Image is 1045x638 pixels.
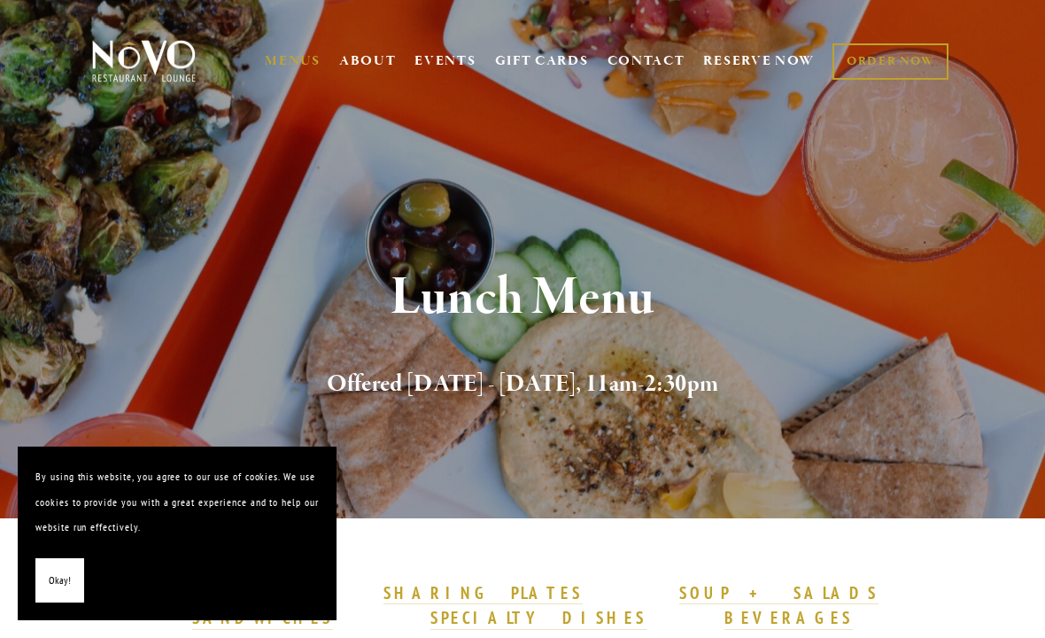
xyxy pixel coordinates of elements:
[430,607,646,628] strong: SPECIALTY DISHES
[339,52,397,70] a: ABOUT
[430,607,646,630] a: SPECIALTY DISHES
[89,39,199,83] img: Novo Restaurant &amp; Lounge
[703,44,815,78] a: RESERVE NOW
[724,607,854,628] strong: BEVERAGES
[115,269,931,327] h1: Lunch Menu
[495,44,589,78] a: GIFT CARDS
[679,582,878,603] strong: SOUP + SALADS
[265,52,321,70] a: MENUS
[49,568,71,594] span: Okay!
[724,607,854,630] a: BEVERAGES
[115,366,931,403] h2: Offered [DATE] - [DATE], 11am-2:30pm
[35,464,319,541] p: By using this website, you agree to our use of cookies. We use cookies to provide you with a grea...
[832,43,948,80] a: ORDER NOW
[414,52,476,70] a: EVENTS
[679,582,878,605] a: SOUP + SALADS
[383,582,582,603] strong: SHARING PLATES
[18,447,337,620] section: Cookie banner
[608,44,685,78] a: CONTACT
[383,582,582,605] a: SHARING PLATES
[35,558,84,603] button: Okay!
[192,607,334,630] a: SANDWICHES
